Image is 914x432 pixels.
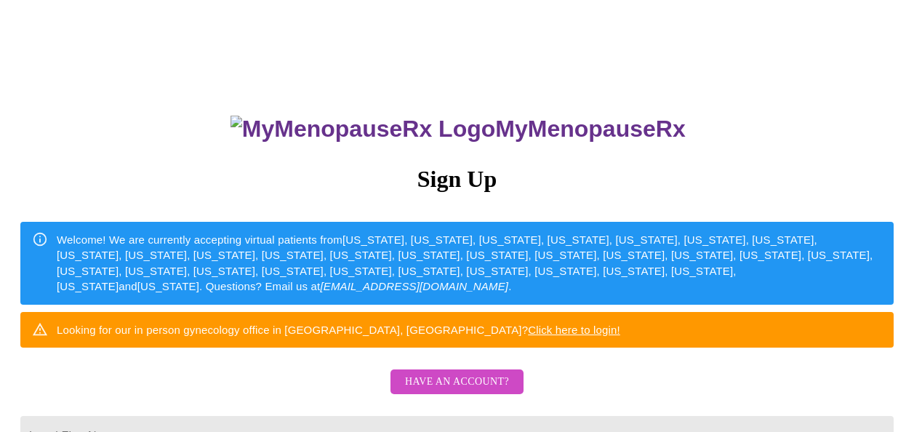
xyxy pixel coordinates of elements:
a: Have an account? [387,385,527,398]
em: [EMAIL_ADDRESS][DOMAIN_NAME] [320,280,508,292]
button: Have an account? [390,369,524,395]
span: Have an account? [405,373,509,391]
div: Looking for our in person gynecology office in [GEOGRAPHIC_DATA], [GEOGRAPHIC_DATA]? [57,316,620,343]
div: Welcome! We are currently accepting virtual patients from [US_STATE], [US_STATE], [US_STATE], [US... [57,226,882,300]
h3: MyMenopauseRx [23,116,894,143]
img: MyMenopauseRx Logo [230,116,495,143]
a: Click here to login! [528,324,620,336]
h3: Sign Up [20,166,894,193]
